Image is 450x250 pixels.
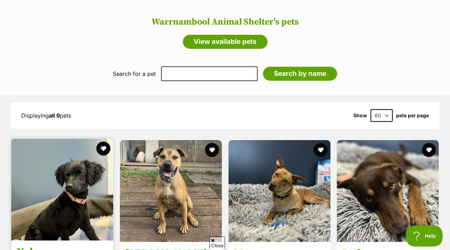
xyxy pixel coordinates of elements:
strong: all 9 [49,112,60,119]
label: pets per page [396,113,429,118]
img: Nala [11,139,113,241]
img: Red [337,140,439,242]
button: favourite [313,143,327,157]
img: Roger [120,140,222,242]
button: favourite [205,143,219,157]
label: Search for a pet [113,71,156,77]
span: Displaying pets [21,112,71,119]
input: Search by name [263,67,337,81]
span: Close [210,237,225,249]
button: favourite [422,143,436,157]
iframe: Help Scout Beacon - Open [406,225,443,246]
span: Show [353,113,367,118]
button: favourite [96,142,110,156]
img: Mouse [229,140,330,242]
h2: Warrnambool Animal Shelter's pets [7,17,443,27]
a: View available pets [183,35,268,49]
